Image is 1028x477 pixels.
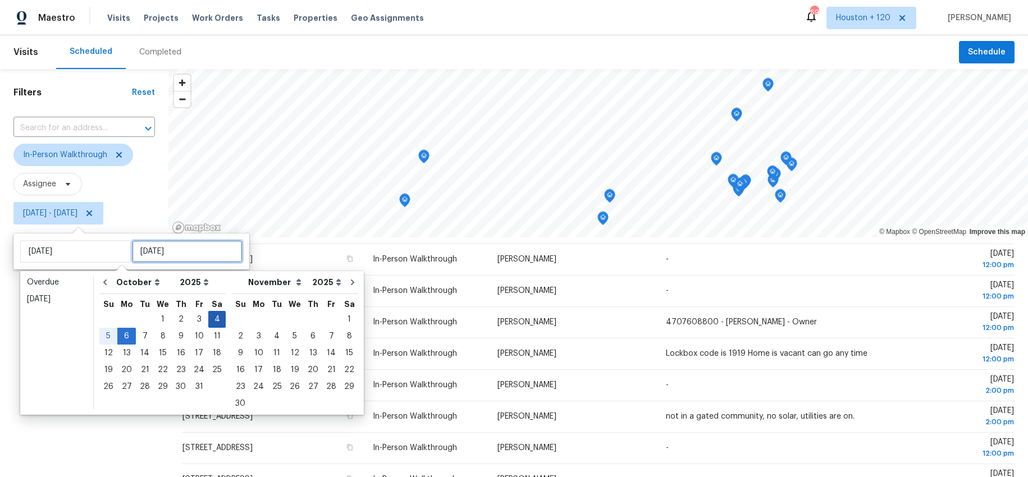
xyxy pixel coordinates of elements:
button: Schedule [959,41,1015,64]
div: Sun Nov 16 2025 [231,361,249,378]
h1: Filters [13,87,132,98]
div: 14 [322,345,340,361]
abbr: Wednesday [289,300,301,308]
div: 9 [172,328,190,344]
select: Month [245,274,309,291]
div: 30 [172,379,190,395]
abbr: Friday [327,300,335,308]
div: Map marker [740,175,751,192]
select: Year [177,274,212,291]
div: 2:00 pm [916,385,1014,396]
div: Sun Oct 19 2025 [99,361,117,378]
abbr: Thursday [308,300,318,308]
div: Fri Oct 03 2025 [190,311,208,328]
div: 27 [117,379,136,395]
div: 28 [322,379,340,395]
div: Mon Oct 13 2025 [117,345,136,361]
div: Mon Nov 10 2025 [249,345,268,361]
button: Go to next month [344,271,361,293]
ul: Date picker shortcuts [23,274,90,409]
button: Zoom in [174,75,190,91]
div: Thu Oct 23 2025 [172,361,190,378]
div: Thu Nov 06 2025 [304,328,322,345]
div: 31 [190,379,208,395]
abbr: Sunday [103,300,114,308]
span: [PERSON_NAME] [497,255,556,263]
div: Wed Nov 05 2025 [286,328,304,345]
div: 19 [99,362,117,378]
span: Properties [294,12,337,24]
div: 12 [286,345,304,361]
button: Zoom out [174,91,190,107]
span: - [666,381,669,389]
abbr: Tuesday [140,300,150,308]
a: Mapbox homepage [172,221,221,234]
span: - [666,287,669,295]
div: Thu Nov 20 2025 [304,361,322,378]
div: 26 [286,379,304,395]
div: 22 [340,362,358,378]
div: Tue Nov 18 2025 [268,361,286,378]
input: Start date [20,240,131,263]
div: 15 [340,345,358,361]
div: Wed Oct 08 2025 [154,328,172,345]
input: Sat, Oct 03 [132,240,243,263]
button: Copy Address [345,442,355,452]
div: Wed Oct 15 2025 [154,345,172,361]
div: Wed Nov 26 2025 [286,378,304,395]
select: Month [113,274,177,291]
div: 11 [268,345,286,361]
div: Sat Nov 08 2025 [340,328,358,345]
div: Map marker [780,152,792,169]
div: Mon Oct 06 2025 [117,328,136,345]
div: 16 [172,345,190,361]
div: 3 [249,328,268,344]
div: Map marker [762,78,774,95]
div: Tue Nov 11 2025 [268,345,286,361]
span: [DATE] - [DATE] [23,208,77,219]
abbr: Thursday [176,300,186,308]
a: Improve this map [970,228,1025,236]
span: [PERSON_NAME] [497,444,556,452]
div: 13 [304,345,322,361]
div: 2:00 pm [916,416,1014,428]
div: Tue Nov 25 2025 [268,378,286,395]
div: Sat Nov 15 2025 [340,345,358,361]
div: 12:00 pm [916,259,1014,270]
div: 8 [154,328,172,344]
div: 20 [117,362,136,378]
div: 12 [99,345,117,361]
div: Thu Nov 13 2025 [304,345,322,361]
span: Visits [107,12,130,24]
div: 25 [268,379,286,395]
span: [PERSON_NAME] [943,12,1011,24]
span: Tasks [257,14,280,22]
div: Sat Oct 18 2025 [208,345,226,361]
span: In-Person Walkthrough [373,350,457,357]
span: In-Person Walkthrough [23,149,107,160]
div: 9 [231,345,249,361]
span: [DATE] [916,313,1014,333]
div: Fri Nov 28 2025 [322,378,340,395]
div: 12:00 pm [916,322,1014,333]
div: Sun Nov 09 2025 [231,345,249,361]
div: 1 [154,311,172,327]
div: Map marker [775,189,786,207]
div: 10 [249,345,268,361]
span: Work Orders [192,12,243,24]
span: - [666,444,669,452]
div: 12:00 pm [916,291,1014,302]
abbr: Monday [121,300,133,308]
div: 27 [304,379,322,395]
span: - [666,255,669,263]
div: Wed Oct 01 2025 [154,311,172,328]
span: [DATE] [916,281,1014,302]
span: Assignee [23,178,56,190]
div: Sat Oct 25 2025 [208,361,226,378]
div: 692 [810,7,818,18]
div: 7 [136,328,154,344]
div: 5 [286,328,304,344]
div: 6 [304,328,322,344]
div: 17 [249,362,268,378]
div: Map marker [604,189,615,207]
